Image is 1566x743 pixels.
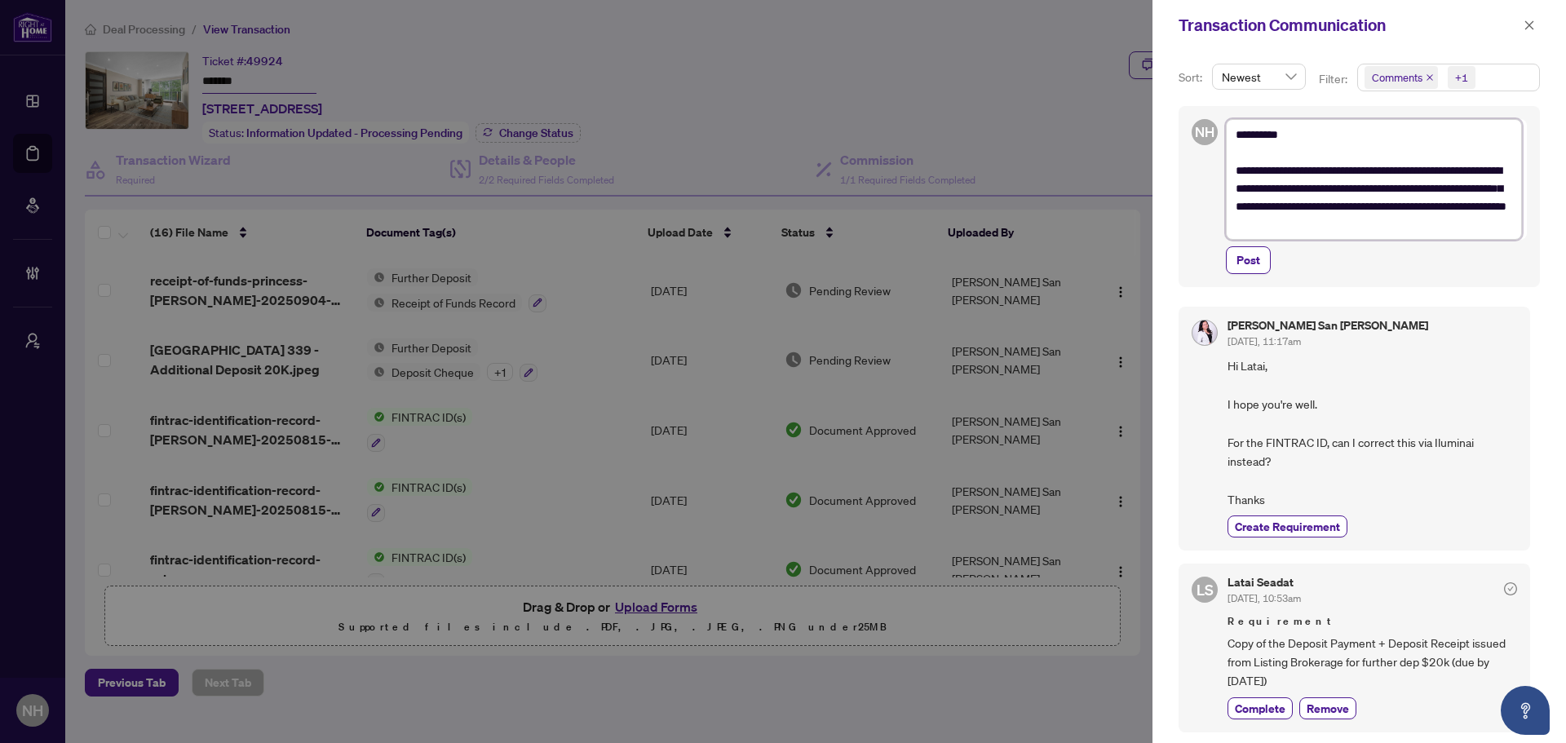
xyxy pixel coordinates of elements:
[1524,20,1535,31] span: close
[1319,70,1350,88] p: Filter:
[1236,247,1260,273] span: Post
[1222,64,1296,89] span: Newest
[1235,518,1340,535] span: Create Requirement
[1228,613,1517,630] span: Requirement
[1192,321,1217,345] img: Profile Icon
[1179,13,1519,38] div: Transaction Communication
[1197,578,1214,601] span: LS
[1226,246,1271,274] button: Post
[1228,592,1301,604] span: [DATE], 10:53am
[1426,73,1434,82] span: close
[1501,686,1550,735] button: Open asap
[1307,700,1349,717] span: Remove
[1504,582,1517,595] span: check-circle
[1179,69,1205,86] p: Sort:
[1365,66,1438,89] span: Comments
[1235,700,1285,717] span: Complete
[1228,335,1301,347] span: [DATE], 11:17am
[1228,697,1293,719] button: Complete
[1372,69,1422,86] span: Comments
[1195,122,1214,143] span: NH
[1299,697,1356,719] button: Remove
[1228,356,1517,509] span: Hi Latai, I hope you're well. For the FINTRAC ID, can I correct this via Iluminai instead? Thanks
[1455,69,1468,86] div: +1
[1228,634,1517,691] span: Copy of the Deposit Payment + Deposit Receipt issued from Listing Brokerage for further dep $20k ...
[1228,515,1347,537] button: Create Requirement
[1228,577,1301,588] h5: Latai Seadat
[1228,320,1428,331] h5: [PERSON_NAME] San [PERSON_NAME]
